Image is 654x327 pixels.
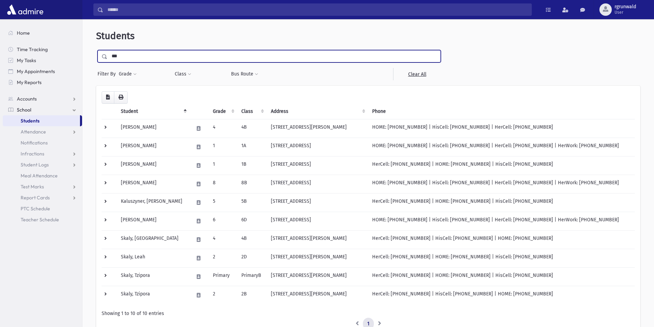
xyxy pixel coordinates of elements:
span: Accounts [17,96,37,102]
a: Time Tracking [3,44,82,55]
span: School [17,107,31,113]
span: My Tasks [17,57,36,63]
td: 4B [237,230,267,249]
td: Skaly, Tzipora [117,267,190,286]
a: My Tasks [3,55,82,66]
span: Home [17,30,30,36]
td: HerCell: [PHONE_NUMBER] | HOME: [PHONE_NUMBER] | HisCell: [PHONE_NUMBER] [368,267,635,286]
a: Student Logs [3,159,82,170]
td: [STREET_ADDRESS][PERSON_NAME] [267,267,368,286]
a: Students [3,115,80,126]
a: Teacher Schedule [3,214,82,225]
td: HOME: [PHONE_NUMBER] | HisCell: [PHONE_NUMBER] | HerCell: [PHONE_NUMBER] [368,119,635,138]
td: 1 [209,156,238,175]
button: Grade [118,68,137,80]
td: 1 [209,138,238,156]
td: 2 [209,286,238,304]
td: 6D [237,212,267,230]
a: Attendance [3,126,82,137]
span: Attendance [21,129,46,135]
a: Home [3,27,82,38]
td: HOME: [PHONE_NUMBER] | HisCell: [PHONE_NUMBER] | HerCell: [PHONE_NUMBER] | HerWork: [PHONE_NUMBER] [368,138,635,156]
span: My Appointments [17,68,55,74]
th: Class: activate to sort column ascending [237,104,267,119]
th: Student: activate to sort column descending [117,104,190,119]
span: Time Tracking [17,46,48,52]
td: [STREET_ADDRESS][PERSON_NAME] [267,119,368,138]
td: [STREET_ADDRESS] [267,212,368,230]
td: 6 [209,212,238,230]
td: HerCell: [PHONE_NUMBER] | HisCell: [PHONE_NUMBER] | HOME: [PHONE_NUMBER] [368,286,635,304]
td: [PERSON_NAME] [117,138,190,156]
th: Phone [368,104,635,119]
td: 8 [209,175,238,193]
input: Search [103,3,531,16]
button: CSV [102,91,114,104]
a: Clear All [393,68,441,80]
a: Infractions [3,148,82,159]
td: 1A [237,138,267,156]
td: [STREET_ADDRESS][PERSON_NAME] [267,249,368,267]
a: My Appointments [3,66,82,77]
td: HerCell: [PHONE_NUMBER] | HOME: [PHONE_NUMBER] | HisCell: [PHONE_NUMBER] [368,193,635,212]
td: HOME: [PHONE_NUMBER] | HisCell: [PHONE_NUMBER] | HerCell: [PHONE_NUMBER] | HerWork: [PHONE_NUMBER] [368,175,635,193]
th: Address: activate to sort column ascending [267,104,368,119]
td: 4B [237,119,267,138]
span: Meal Attendance [21,173,58,179]
td: [PERSON_NAME] [117,156,190,175]
td: Primary [209,267,238,286]
button: Bus Route [231,68,259,80]
span: Test Marks [21,184,44,190]
td: [STREET_ADDRESS][PERSON_NAME] [267,230,368,249]
span: Infractions [21,151,44,157]
span: rgrunwald [615,4,636,10]
td: [STREET_ADDRESS] [267,156,368,175]
span: User [615,10,636,15]
td: 2 [209,249,238,267]
a: Report Cards [3,192,82,203]
td: HerCell: [PHONE_NUMBER] | HisCell: [PHONE_NUMBER] | HOME: [PHONE_NUMBER] [368,230,635,249]
a: Test Marks [3,181,82,192]
td: HerCell: [PHONE_NUMBER] | HOME: [PHONE_NUMBER] | HisCell: [PHONE_NUMBER] [368,249,635,267]
span: Students [21,118,39,124]
button: Print [114,91,128,104]
th: Grade: activate to sort column ascending [209,104,238,119]
span: Report Cards [21,195,50,201]
a: School [3,104,82,115]
td: PrimaryB [237,267,267,286]
a: Accounts [3,93,82,104]
span: Students [96,30,135,42]
span: Teacher Schedule [21,217,59,223]
td: 8B [237,175,267,193]
td: Skaly, Tzipora [117,286,190,304]
td: 5B [237,193,267,212]
td: 4 [209,230,238,249]
td: 5 [209,193,238,212]
span: Filter By [97,70,118,78]
td: 4 [209,119,238,138]
td: HOME: [PHONE_NUMBER] | HisCell: [PHONE_NUMBER] | HerCell: [PHONE_NUMBER] | HerWork: [PHONE_NUMBER] [368,212,635,230]
span: Notifications [21,140,48,146]
button: Class [174,68,192,80]
td: 2B [237,286,267,304]
td: HerCell: [PHONE_NUMBER] | HOME: [PHONE_NUMBER] | HisCell: [PHONE_NUMBER] [368,156,635,175]
a: My Reports [3,77,82,88]
td: [PERSON_NAME] [117,119,190,138]
td: Kaluszyner, [PERSON_NAME] [117,193,190,212]
td: Skaly, Leah [117,249,190,267]
td: [PERSON_NAME] [117,175,190,193]
td: [STREET_ADDRESS] [267,175,368,193]
td: [STREET_ADDRESS] [267,193,368,212]
td: 2D [237,249,267,267]
td: Skaly, [GEOGRAPHIC_DATA] [117,230,190,249]
span: Student Logs [21,162,49,168]
td: 1B [237,156,267,175]
td: [STREET_ADDRESS][PERSON_NAME] [267,286,368,304]
div: Showing 1 to 10 of 10 entries [102,310,635,317]
span: My Reports [17,79,42,85]
img: AdmirePro [5,3,45,16]
a: Meal Attendance [3,170,82,181]
a: Notifications [3,137,82,148]
td: [PERSON_NAME] [117,212,190,230]
td: [STREET_ADDRESS] [267,138,368,156]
